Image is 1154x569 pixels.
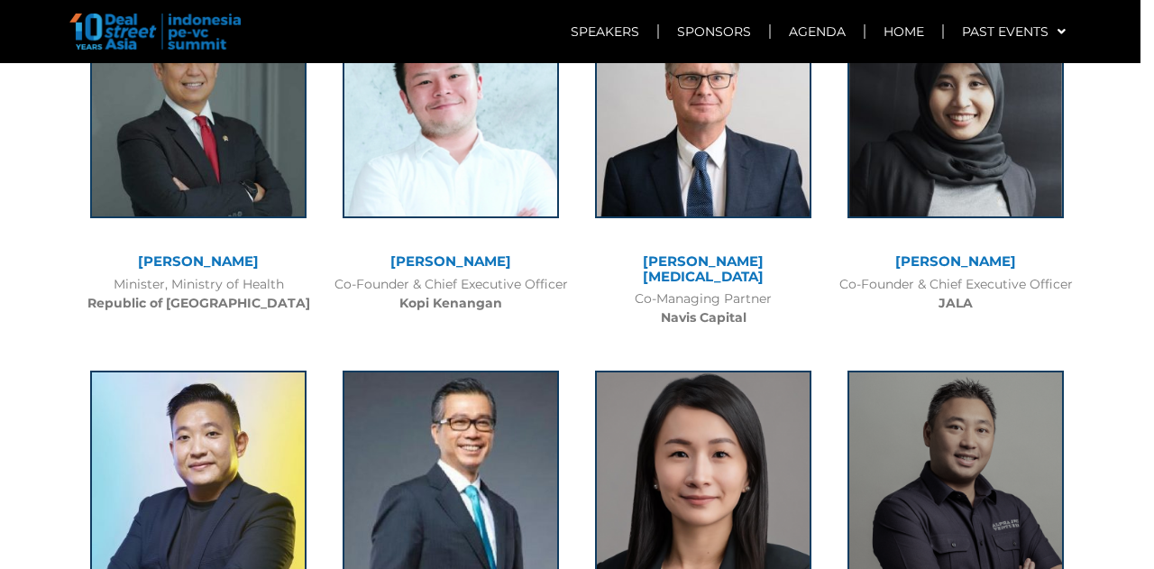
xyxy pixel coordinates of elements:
b: Navis Capital [661,309,746,326]
div: Co-Founder & Chief Executive Officer [334,275,568,313]
a: Sponsors [659,11,769,52]
a: Home [865,11,942,52]
img: Edward Tirtanata [343,2,559,218]
b: Kopi Kenangan [399,295,502,311]
img: Budi Gunadi Sadikin [90,2,307,218]
div: Co-Founder & Chief Executive Officer [838,275,1073,313]
a: [PERSON_NAME] [138,252,259,270]
a: Speakers [553,11,657,52]
div: Minister, Ministry of Health [81,275,316,313]
img: rodney [595,2,811,218]
a: [PERSON_NAME] [390,252,511,270]
img: Liris Maduningtyas [847,2,1064,218]
b: Republic of [GEOGRAPHIC_DATA] [87,295,310,311]
a: [PERSON_NAME][MEDICAL_DATA] [643,252,764,285]
a: Past Events [944,11,1084,52]
a: [PERSON_NAME] [895,252,1016,270]
a: Agenda [771,11,864,52]
div: Co-Managing Partner [586,289,820,327]
b: JALA [939,295,973,311]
